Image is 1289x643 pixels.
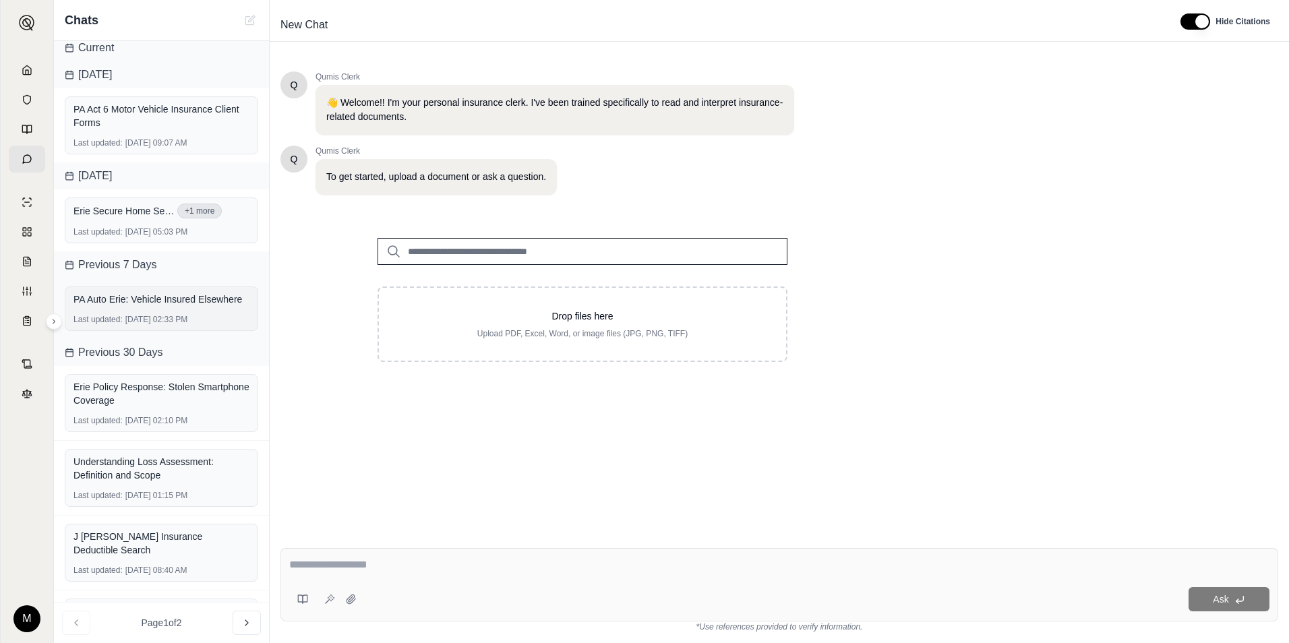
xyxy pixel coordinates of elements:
span: Erie Secure Home Select Bundle with sewer or drain.pdf [73,204,175,218]
div: PA Auto Erie: Vehicle Insured Elsewhere [73,293,249,306]
a: Policy Comparisons [9,218,45,245]
div: [DATE] 01:15 PM [73,490,249,501]
span: Last updated: [73,415,123,426]
span: Hello [291,152,298,166]
a: Claim Coverage [9,248,45,275]
span: Last updated: [73,314,123,325]
div: [DATE] 08:40 AM [73,565,249,576]
div: [DATE] [54,162,269,189]
span: Last updated: [73,226,123,237]
a: Contract Analysis [9,350,45,377]
span: Qumis Clerk [316,146,557,156]
div: PA Act 6 Motor Vehicle Insurance Client Forms [73,102,249,129]
div: [DATE] 05:03 PM [73,226,249,237]
span: Last updated: [73,565,123,576]
span: Chats [65,11,98,30]
div: J [PERSON_NAME] Insurance Deductible Search [73,530,249,557]
span: Page 1 of 2 [142,616,182,630]
div: Previous 30 Days [54,339,269,366]
div: [DATE] 02:10 PM [73,415,249,426]
p: Drop files here [400,309,765,323]
img: Expand sidebar [19,15,35,31]
span: Last updated: [73,137,123,148]
button: Expand sidebar [46,313,62,330]
div: [DATE] 02:33 PM [73,314,249,325]
a: Legal Search Engine [9,380,45,407]
a: Single Policy [9,189,45,216]
a: Coverage Table [9,307,45,334]
div: Edit Title [275,14,1164,36]
button: +1 more [177,204,222,218]
span: Hide Citations [1216,16,1270,27]
p: Upload PDF, Excel, Word, or image files (JPG, PNG, TIFF) [400,328,765,339]
span: Ask [1213,594,1228,605]
div: Current [54,34,269,61]
span: Last updated: [73,490,123,501]
a: Prompt Library [9,116,45,143]
a: Documents Vault [9,86,45,113]
div: Erie Policy Response: Stolen Smartphone Coverage [73,380,249,407]
button: Ask [1189,587,1269,611]
div: *Use references provided to verify information. [280,621,1278,632]
p: 👋 Welcome!! I'm your personal insurance clerk. I've been trained specifically to read and interpr... [326,96,783,124]
span: New Chat [275,14,333,36]
a: Custom Report [9,278,45,305]
a: Chat [9,146,45,173]
span: Hello [291,78,298,92]
div: [DATE] [54,61,269,88]
div: Understanding Loss Assessment: Definition and Scope [73,455,249,482]
button: New Chat [242,12,258,28]
div: [DATE] 09:07 AM [73,137,249,148]
div: M [13,605,40,632]
button: Expand sidebar [13,9,40,36]
span: Qumis Clerk [316,71,794,82]
p: To get started, upload a document or ask a question. [326,170,546,184]
a: Home [9,57,45,84]
div: Previous 7 Days [54,251,269,278]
